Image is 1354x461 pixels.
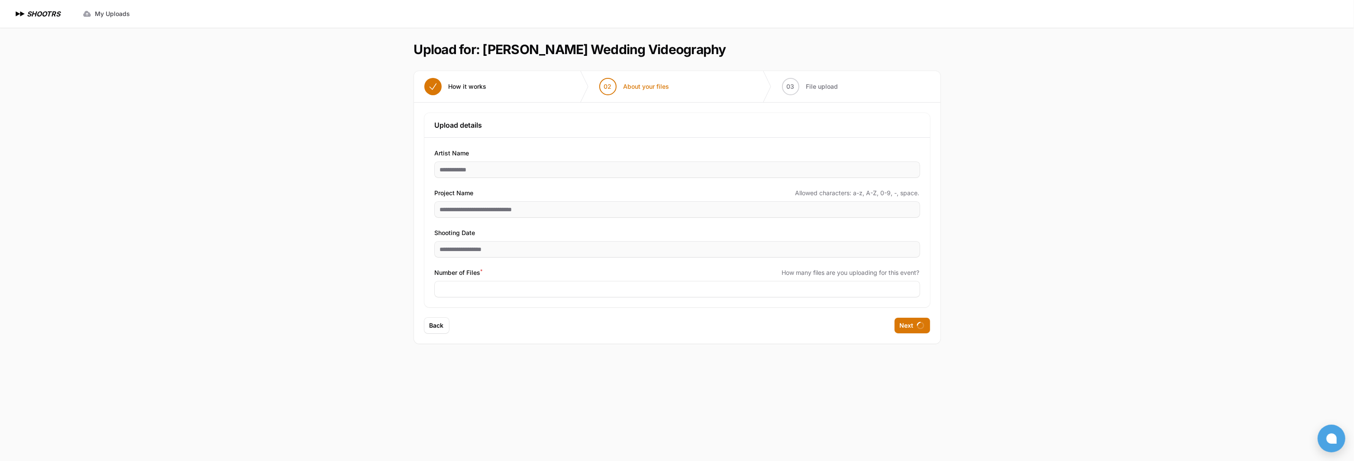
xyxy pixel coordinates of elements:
span: Project Name [435,188,474,198]
span: About your files [624,82,669,91]
span: How it works [449,82,487,91]
button: Open chat window [1318,425,1345,452]
span: Next [900,321,914,330]
span: File upload [806,82,838,91]
span: 02 [604,82,612,91]
h1: Upload for: [PERSON_NAME] Wedding Videography [414,42,726,57]
a: SHOOTRS SHOOTRS [14,9,60,19]
span: How many files are you uploading for this event? [782,268,920,277]
span: 03 [787,82,795,91]
h3: Upload details [435,120,920,130]
img: SHOOTRS [14,9,27,19]
button: 03 File upload [772,71,849,102]
button: How it works [414,71,497,102]
span: Back [430,321,444,330]
button: Next [895,318,930,333]
span: Number of Files [435,268,483,278]
span: Allowed characters: a-z, A-Z, 0-9, -, space. [795,189,920,197]
button: Back [424,318,449,333]
span: Shooting Date [435,228,475,238]
span: Artist Name [435,148,469,158]
button: 02 About your files [589,71,680,102]
span: My Uploads [95,10,130,18]
h1: SHOOTRS [27,9,60,19]
a: My Uploads [78,6,135,22]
